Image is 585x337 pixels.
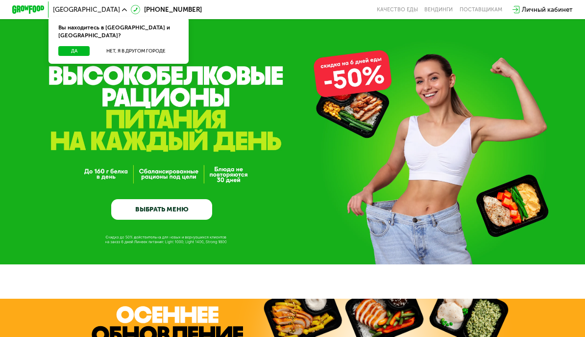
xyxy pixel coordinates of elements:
[377,6,418,13] a: Качество еды
[131,5,202,15] a: [PHONE_NUMBER]
[111,199,212,219] a: ВЫБРАТЬ МЕНЮ
[49,17,188,46] div: Вы находитесь в [GEOGRAPHIC_DATA] и [GEOGRAPHIC_DATA]?
[522,5,573,15] div: Личный кабинет
[460,6,502,13] div: поставщикам
[58,46,90,56] button: Да
[53,6,120,13] span: [GEOGRAPHIC_DATA]
[424,6,453,13] a: Вендинги
[93,46,179,56] button: Нет, я в другом городе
